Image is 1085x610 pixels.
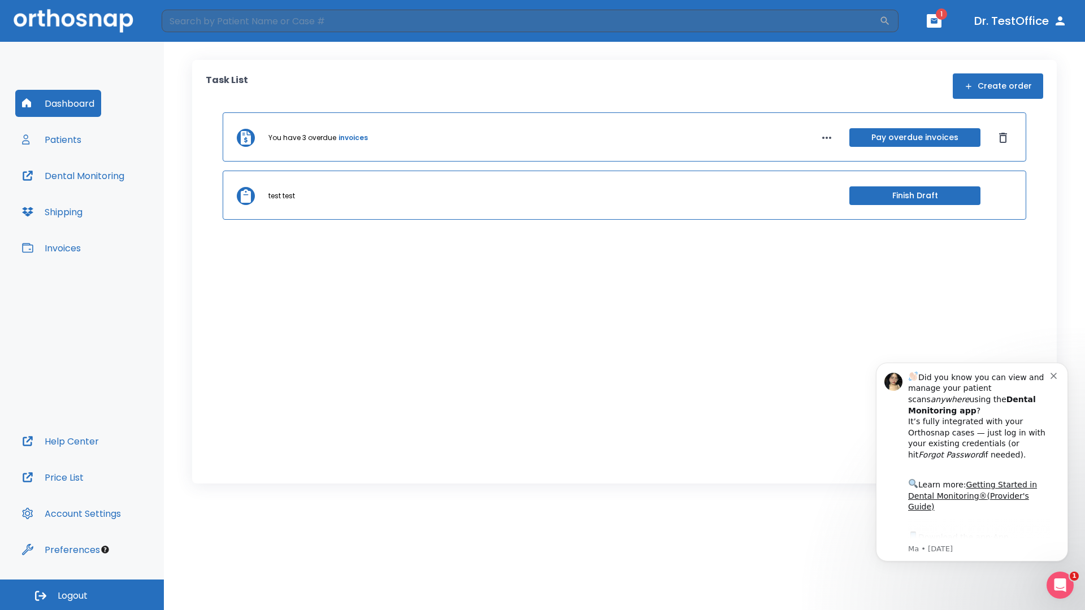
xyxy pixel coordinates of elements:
[849,186,980,205] button: Finish Draft
[338,133,368,143] a: invoices
[15,500,128,527] button: Account Settings
[859,346,1085,579] iframe: Intercom notifications message
[268,191,295,201] p: test test
[15,464,90,491] button: Price List
[15,162,131,189] button: Dental Monitoring
[953,73,1043,99] button: Create order
[1047,572,1074,599] iframe: Intercom live chat
[49,198,192,208] p: Message from Ma, sent 3w ago
[162,10,879,32] input: Search by Patient Name or Case #
[49,184,192,242] div: Download the app: | ​ Let us know if you need help getting started!
[15,428,106,455] button: Help Center
[15,126,88,153] button: Patients
[14,9,133,32] img: Orthosnap
[1070,572,1079,581] span: 1
[192,24,201,33] button: Dismiss notification
[849,128,980,147] button: Pay overdue invoices
[936,8,947,20] span: 1
[994,129,1012,147] button: Dismiss
[970,11,1071,31] button: Dr. TestOffice
[100,544,110,555] div: Tooltip anchor
[206,73,248,99] p: Task List
[15,536,107,563] button: Preferences
[58,590,88,602] span: Logout
[49,187,150,207] a: App Store
[15,198,89,225] button: Shipping
[15,90,101,117] button: Dashboard
[15,234,88,262] button: Invoices
[268,133,336,143] p: You have 3 overdue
